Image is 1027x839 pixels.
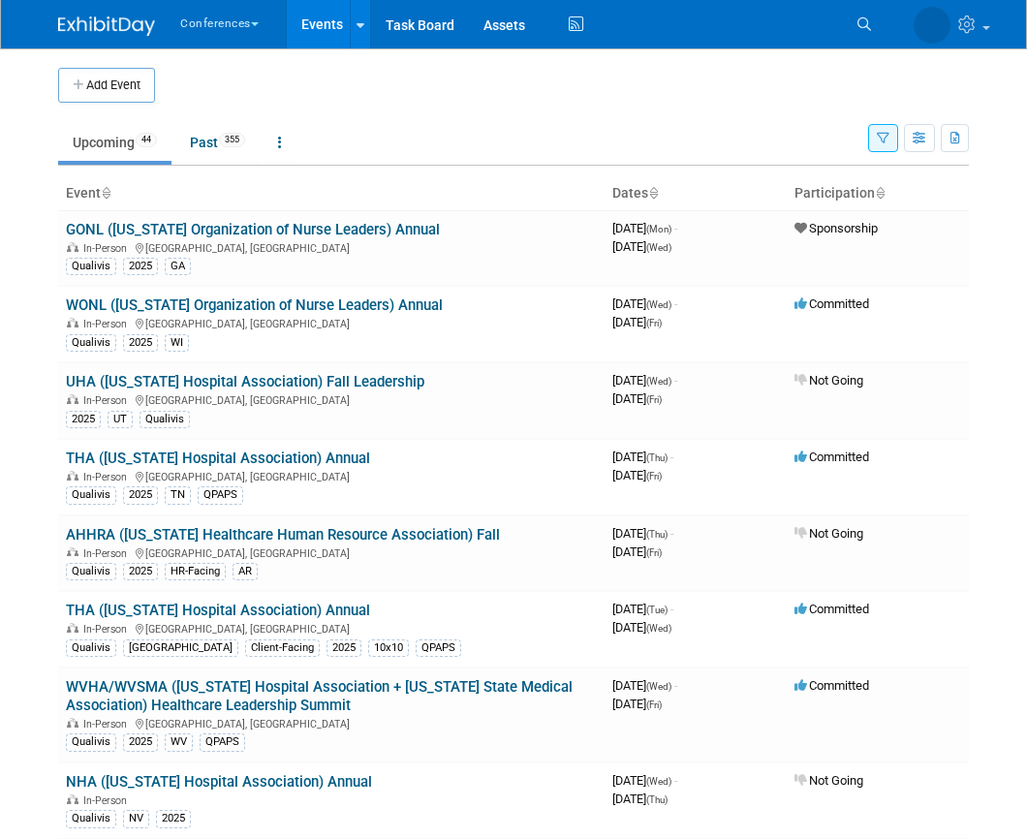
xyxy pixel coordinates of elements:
[123,639,238,657] div: [GEOGRAPHIC_DATA]
[123,258,158,275] div: 2025
[612,450,673,464] span: [DATE]
[66,411,101,428] div: 2025
[646,318,662,328] span: (Fri)
[123,486,158,504] div: 2025
[66,258,116,275] div: Qualivis
[612,792,668,806] span: [DATE]
[58,124,171,161] a: Upcoming44
[66,639,116,657] div: Qualivis
[646,452,668,463] span: (Thu)
[794,221,878,235] span: Sponsorship
[646,242,671,253] span: (Wed)
[674,373,677,388] span: -
[66,773,372,791] a: NHA ([US_STATE] Hospital Association) Annual
[612,620,671,635] span: [DATE]
[612,315,662,329] span: [DATE]
[165,733,193,751] div: WV
[794,773,863,788] span: Not Going
[646,529,668,540] span: (Thu)
[140,411,190,428] div: Qualivis
[612,678,677,693] span: [DATE]
[83,394,133,407] span: In-Person
[612,239,671,254] span: [DATE]
[66,715,597,730] div: [GEOGRAPHIC_DATA], [GEOGRAPHIC_DATA]
[58,68,155,103] button: Add Event
[787,177,969,210] th: Participation
[646,376,671,387] span: (Wed)
[83,623,133,636] span: In-Person
[123,810,149,827] div: NV
[67,318,78,327] img: In-Person Event
[66,733,116,751] div: Qualivis
[66,391,597,407] div: [GEOGRAPHIC_DATA], [GEOGRAPHIC_DATA]
[83,242,133,255] span: In-Person
[914,7,950,44] img: Karina German
[83,794,133,807] span: In-Person
[123,334,158,352] div: 2025
[123,733,158,751] div: 2025
[794,296,869,311] span: Committed
[66,563,116,580] div: Qualivis
[233,563,258,580] div: AR
[66,315,597,330] div: [GEOGRAPHIC_DATA], [GEOGRAPHIC_DATA]
[83,718,133,730] span: In-Person
[245,639,320,657] div: Client-Facing
[66,544,597,560] div: [GEOGRAPHIC_DATA], [GEOGRAPHIC_DATA]
[66,373,424,390] a: UHA ([US_STATE] Hospital Association) Fall Leadership
[66,239,597,255] div: [GEOGRAPHIC_DATA], [GEOGRAPHIC_DATA]
[612,544,662,559] span: [DATE]
[123,563,158,580] div: 2025
[67,394,78,404] img: In-Person Event
[612,468,662,482] span: [DATE]
[83,547,133,560] span: In-Person
[200,733,245,751] div: QPAPS
[66,334,116,352] div: Qualivis
[646,699,662,710] span: (Fri)
[646,394,662,405] span: (Fri)
[794,450,869,464] span: Committed
[646,794,668,805] span: (Thu)
[156,810,191,827] div: 2025
[674,296,677,311] span: -
[612,526,673,541] span: [DATE]
[875,185,885,201] a: Sort by Participation Type
[794,373,863,388] span: Not Going
[136,133,157,147] span: 44
[612,773,677,788] span: [DATE]
[66,526,500,544] a: AHHRA ([US_STATE] Healthcare Human Resource Association) Fall
[612,391,662,406] span: [DATE]
[646,471,662,482] span: (Fri)
[83,318,133,330] span: In-Person
[646,224,671,234] span: (Mon)
[83,471,133,483] span: In-Person
[66,296,443,314] a: WONL ([US_STATE] Organization of Nurse Leaders) Annual
[612,221,677,235] span: [DATE]
[67,718,78,728] img: In-Person Event
[646,681,671,692] span: (Wed)
[646,547,662,558] span: (Fri)
[416,639,461,657] div: QPAPS
[368,639,409,657] div: 10x10
[670,450,673,464] span: -
[58,16,155,36] img: ExhibitDay
[670,602,673,616] span: -
[612,697,662,711] span: [DATE]
[605,177,787,210] th: Dates
[66,468,597,483] div: [GEOGRAPHIC_DATA], [GEOGRAPHIC_DATA]
[165,486,191,504] div: TN
[674,678,677,693] span: -
[67,547,78,557] img: In-Person Event
[66,810,116,827] div: Qualivis
[612,296,677,311] span: [DATE]
[165,563,226,580] div: HR-Facing
[794,678,869,693] span: Committed
[66,602,370,619] a: THA ([US_STATE] Hospital Association) Annual
[58,177,605,210] th: Event
[674,773,677,788] span: -
[165,258,191,275] div: GA
[198,486,243,504] div: QPAPS
[612,602,673,616] span: [DATE]
[66,486,116,504] div: Qualivis
[66,221,440,238] a: GONL ([US_STATE] Organization of Nurse Leaders) Annual
[101,185,110,201] a: Sort by Event Name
